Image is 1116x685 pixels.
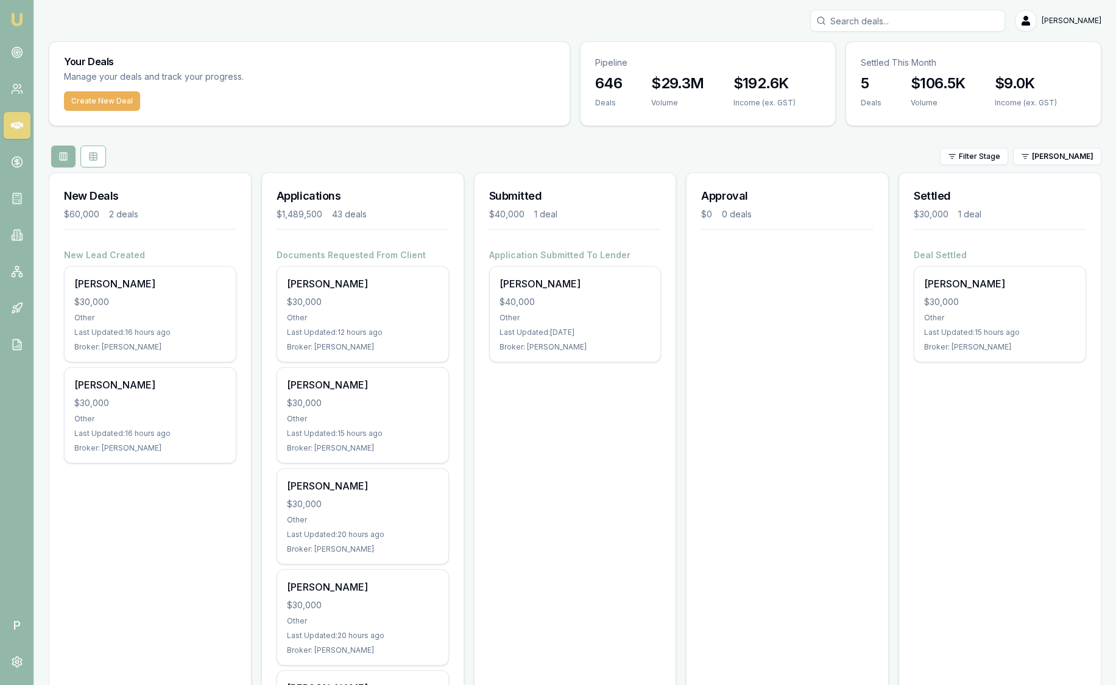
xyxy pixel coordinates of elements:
[500,313,651,323] div: Other
[924,313,1076,323] div: Other
[500,296,651,308] div: $40,000
[287,599,439,611] div: $30,000
[500,342,651,352] div: Broker: [PERSON_NAME]
[287,580,439,594] div: [PERSON_NAME]
[733,74,796,93] h3: $192.6K
[64,188,236,205] h3: New Deals
[924,328,1076,337] div: Last Updated: 15 hours ago
[489,208,524,220] div: $40,000
[74,429,226,438] div: Last Updated: 16 hours ago
[287,515,439,525] div: Other
[914,208,948,220] div: $30,000
[287,414,439,424] div: Other
[74,328,226,337] div: Last Updated: 16 hours ago
[995,98,1057,108] div: Income (ex. GST)
[74,443,226,453] div: Broker: [PERSON_NAME]
[722,208,752,220] div: 0 deals
[701,208,712,220] div: $0
[64,57,555,66] h3: Your Deals
[733,98,796,108] div: Income (ex. GST)
[287,328,439,337] div: Last Updated: 12 hours ago
[959,152,1000,161] span: Filter Stage
[914,188,1086,205] h3: Settled
[277,208,322,220] div: $1,489,500
[277,188,449,205] h3: Applications
[74,276,226,291] div: [PERSON_NAME]
[277,249,449,261] h4: Documents Requested From Client
[10,12,24,27] img: emu-icon-u.png
[287,397,439,409] div: $30,000
[500,328,651,337] div: Last Updated: [DATE]
[287,276,439,291] div: [PERSON_NAME]
[924,276,1076,291] div: [PERSON_NAME]
[64,249,236,261] h4: New Lead Created
[74,313,226,323] div: Other
[861,74,881,93] h3: 5
[861,98,881,108] div: Deals
[489,249,662,261] h4: Application Submitted To Lender
[995,74,1057,93] h3: $9.0K
[924,296,1076,308] div: $30,000
[74,397,226,409] div: $30,000
[1032,152,1093,161] span: [PERSON_NAME]
[64,91,140,111] button: Create New Deal
[651,74,704,93] h3: $29.3M
[651,98,704,108] div: Volume
[287,296,439,308] div: $30,000
[1042,16,1101,26] span: [PERSON_NAME]
[332,208,367,220] div: 43 deals
[911,74,966,93] h3: $106.5K
[74,296,226,308] div: $30,000
[595,74,622,93] h3: 646
[64,70,376,84] p: Manage your deals and track your progress.
[74,378,226,392] div: [PERSON_NAME]
[74,414,226,424] div: Other
[810,10,1005,32] input: Search deals
[287,645,439,655] div: Broker: [PERSON_NAME]
[924,342,1076,352] div: Broker: [PERSON_NAME]
[861,57,1086,69] p: Settled This Month
[287,429,439,438] div: Last Updated: 15 hours ago
[109,208,138,220] div: 2 deals
[287,530,439,539] div: Last Updated: 20 hours ago
[911,98,966,108] div: Volume
[940,148,1008,165] button: Filter Stage
[287,378,439,392] div: [PERSON_NAME]
[500,276,651,291] div: [PERSON_NAME]
[287,544,439,554] div: Broker: [PERSON_NAME]
[74,342,226,352] div: Broker: [PERSON_NAME]
[287,342,439,352] div: Broker: [PERSON_NAME]
[287,479,439,493] div: [PERSON_NAME]
[595,98,622,108] div: Deals
[1013,148,1101,165] button: [PERSON_NAME]
[287,631,439,641] div: Last Updated: 20 hours ago
[287,616,439,626] div: Other
[287,498,439,510] div: $30,000
[534,208,557,220] div: 1 deal
[701,188,874,205] h3: Approval
[958,208,981,220] div: 1 deal
[287,313,439,323] div: Other
[595,57,821,69] p: Pipeline
[489,188,662,205] h3: Submitted
[64,208,99,220] div: $60,000
[4,612,30,639] span: P
[914,249,1086,261] h4: Deal Settled
[287,443,439,453] div: Broker: [PERSON_NAME]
